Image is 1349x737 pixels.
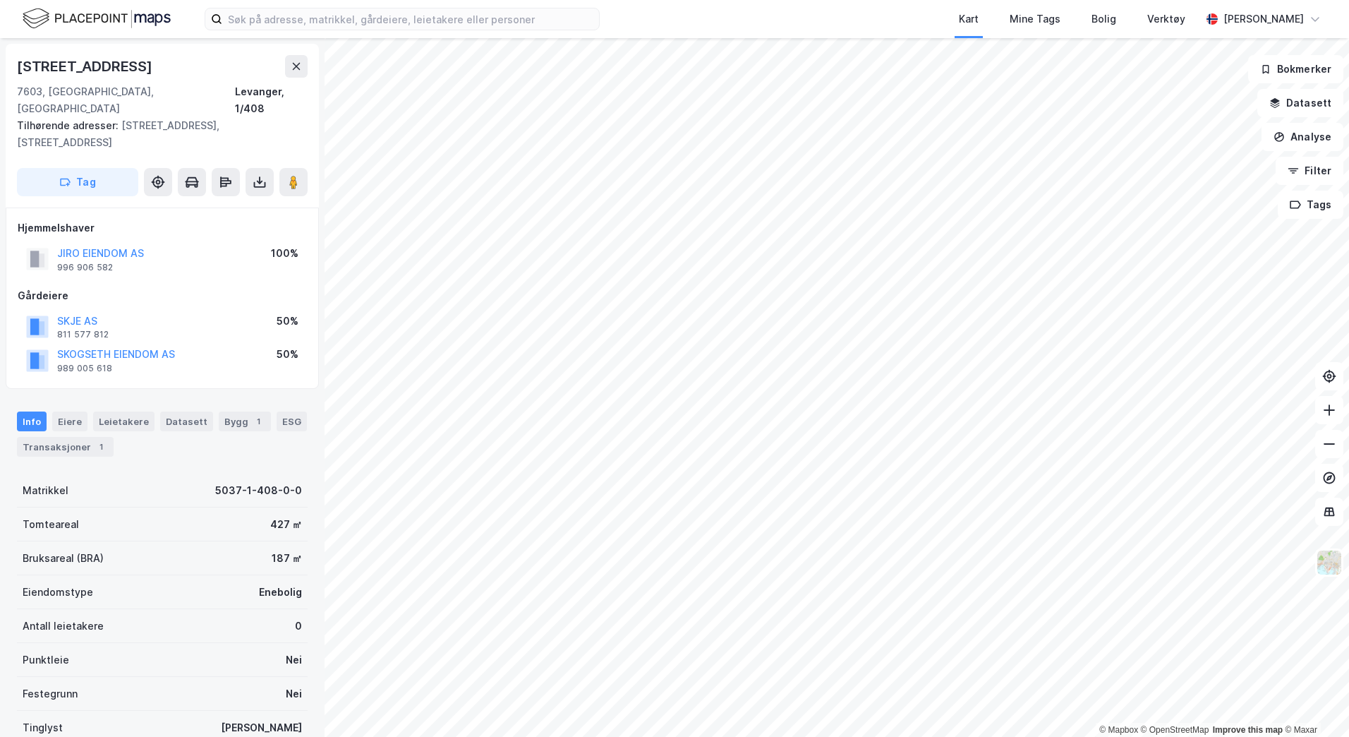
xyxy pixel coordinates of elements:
div: 50% [277,346,298,363]
div: Matrikkel [23,482,68,499]
div: Verktøy [1147,11,1185,28]
div: 989 005 618 [57,363,112,374]
div: 187 ㎡ [272,550,302,567]
button: Bokmerker [1248,55,1343,83]
button: Analyse [1262,123,1343,151]
div: Kart [959,11,979,28]
div: 5037-1-408-0-0 [215,482,302,499]
div: Levanger, 1/408 [235,83,308,117]
div: Kontrollprogram for chat [1278,669,1349,737]
div: 50% [277,313,298,330]
a: Mapbox [1099,725,1138,735]
span: Tilhørende adresser: [17,119,121,131]
img: Z [1316,549,1343,576]
div: Gårdeiere [18,287,307,304]
iframe: Chat Widget [1278,669,1349,737]
button: Datasett [1257,89,1343,117]
button: Tags [1278,191,1343,219]
div: 0 [295,618,302,635]
a: Improve this map [1213,725,1283,735]
button: Filter [1276,157,1343,185]
div: Bygg [219,412,271,431]
div: Info [17,412,47,431]
div: Bruksareal (BRA) [23,550,104,567]
div: Hjemmelshaver [18,220,307,236]
div: [PERSON_NAME] [221,719,302,736]
div: [STREET_ADDRESS], [STREET_ADDRESS] [17,117,296,151]
div: [STREET_ADDRESS] [17,55,155,78]
img: logo.f888ab2527a4732fd821a326f86c7f29.svg [23,6,171,31]
div: 811 577 812 [57,329,109,340]
div: 1 [94,440,108,454]
div: 7603, [GEOGRAPHIC_DATA], [GEOGRAPHIC_DATA] [17,83,235,117]
div: 100% [271,245,298,262]
div: Leietakere [93,412,155,431]
input: Søk på adresse, matrikkel, gårdeiere, leietakere eller personer [222,8,599,30]
div: Mine Tags [1010,11,1060,28]
div: Transaksjoner [17,437,114,457]
div: Eiere [52,412,87,431]
div: ESG [277,412,307,431]
div: [PERSON_NAME] [1223,11,1304,28]
div: Antall leietakere [23,618,104,635]
div: Nei [286,652,302,669]
div: Datasett [160,412,213,431]
div: Enebolig [259,584,302,601]
button: Tag [17,168,138,196]
div: 1 [251,414,265,429]
div: Bolig [1091,11,1116,28]
div: Festegrunn [23,685,78,702]
div: 427 ㎡ [270,516,302,533]
div: Nei [286,685,302,702]
a: OpenStreetMap [1141,725,1209,735]
div: Eiendomstype [23,584,93,601]
div: Punktleie [23,652,69,669]
div: Tinglyst [23,719,63,736]
div: Tomteareal [23,516,79,533]
div: 996 906 582 [57,262,113,273]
